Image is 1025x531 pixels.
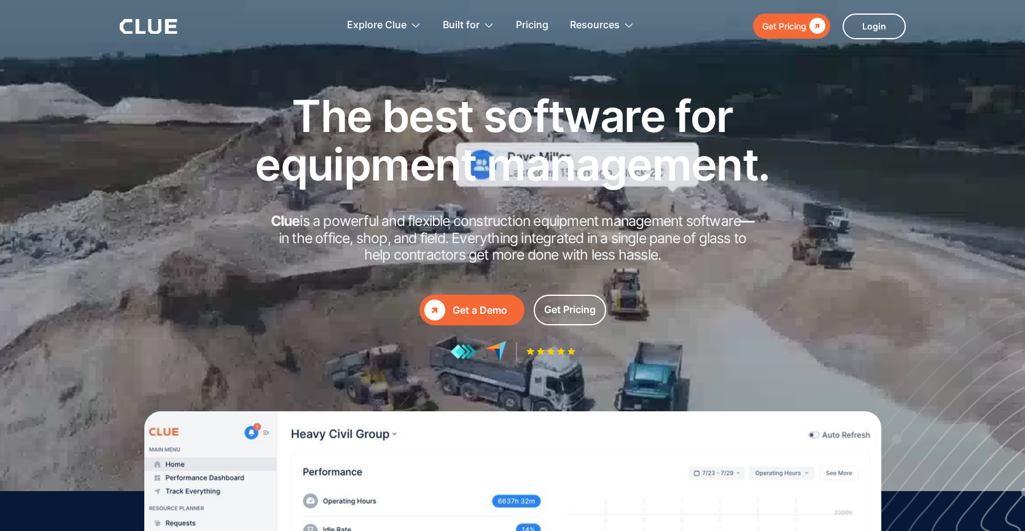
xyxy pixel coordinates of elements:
h2: is a powerful and flexible construction equipment management software in the office, shop, and fi... [267,213,758,264]
h1: The best software for equipment management. [236,91,789,188]
strong: — [741,212,754,230]
div: Get Pricing [762,18,806,34]
div: Explore Clue [347,6,421,45]
div: Get a Demo [453,303,520,318]
img: reviews at capterra [485,341,507,362]
div:  [424,300,445,320]
div: Resources [570,6,634,45]
a: Pricing [516,6,548,45]
div:  [806,18,825,34]
div: Built for [443,6,480,45]
a: Login [843,14,906,39]
a: Get Pricing [753,14,830,39]
img: reviews at getapp [450,344,476,360]
div: Get Pricing [544,302,596,317]
div: Built for [443,6,494,45]
strong: Clue [271,212,300,230]
div: Explore Clue [347,6,407,45]
a: Get a Demo [419,295,524,325]
a: Get Pricing [534,295,606,325]
img: Five-star rating icon [526,347,575,355]
div: Resources [570,6,620,45]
